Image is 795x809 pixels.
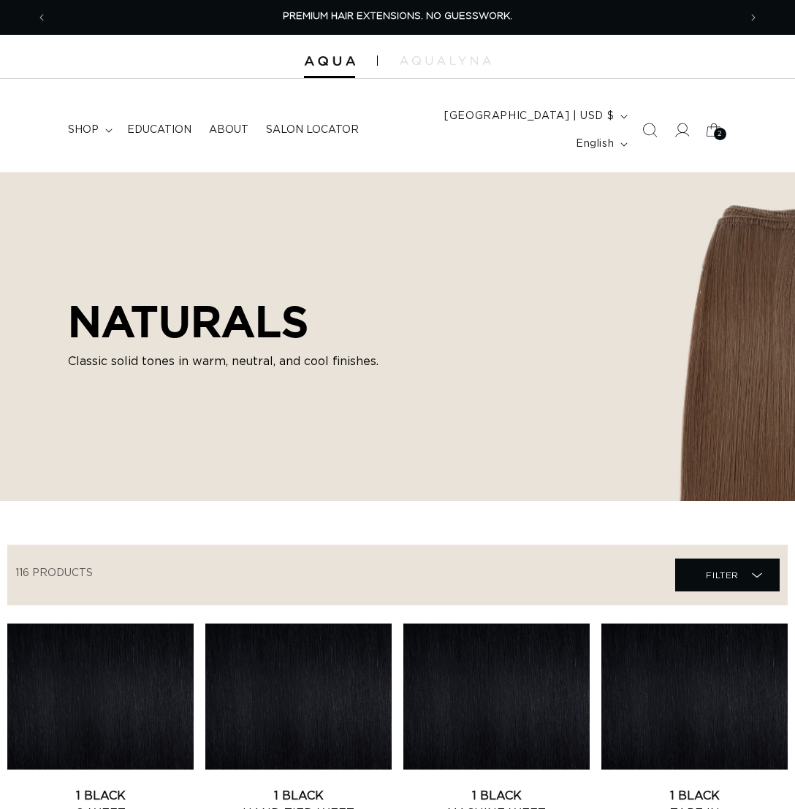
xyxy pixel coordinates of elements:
summary: shop [59,115,118,145]
button: [GEOGRAPHIC_DATA] | USD $ [435,102,634,130]
a: About [200,115,257,145]
span: English [576,137,614,152]
span: Education [127,123,191,137]
button: Previous announcement [26,4,58,31]
span: [GEOGRAPHIC_DATA] | USD $ [444,109,614,124]
span: Filter [706,561,739,589]
h2: NATURALS [68,296,397,347]
button: Next announcement [737,4,769,31]
summary: Search [634,114,666,146]
a: Education [118,115,200,145]
span: shop [68,123,99,137]
button: English [567,130,634,158]
img: Aqua Hair Extensions [304,56,355,66]
span: About [209,123,248,137]
span: 116 products [15,568,93,578]
span: PREMIUM HAIR EXTENSIONS. NO GUESSWORK. [283,12,512,21]
p: Classic solid tones in warm, neutral, and cool finishes. [68,353,397,370]
span: Salon Locator [266,123,359,137]
img: aqualyna.com [400,56,491,65]
span: 2 [718,128,723,140]
summary: Filter [675,559,780,591]
a: Salon Locator [257,115,368,145]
